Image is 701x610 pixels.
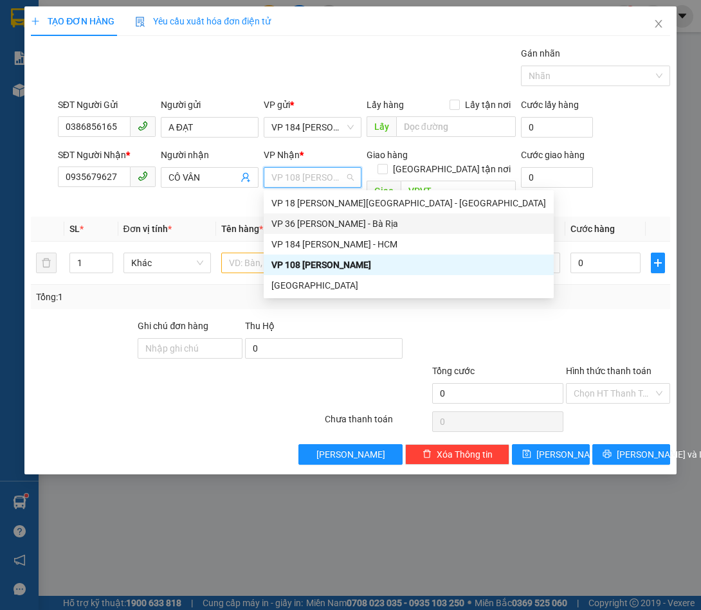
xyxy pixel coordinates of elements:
div: VP 36 [PERSON_NAME] - Bà Rịa [271,217,546,231]
span: phone [138,121,148,131]
span: user-add [241,172,251,183]
input: Cước lấy hàng [521,117,593,138]
span: VP Nhận [264,150,300,160]
span: Lấy hàng [367,100,404,110]
div: VP 108 [PERSON_NAME] [271,258,546,272]
span: [PERSON_NAME] [316,447,385,462]
span: Giao hàng [367,150,408,160]
span: TẠO ĐƠN HÀNG [31,16,114,26]
span: plus [651,258,664,268]
span: [GEOGRAPHIC_DATA] tận nơi [388,162,516,176]
button: [PERSON_NAME] [298,444,403,465]
label: Cước lấy hàng [521,100,579,110]
button: printer[PERSON_NAME] và In [592,444,670,465]
span: [PERSON_NAME] [536,447,605,462]
div: Chưa thanh toán [323,412,430,435]
span: Khác [131,253,204,273]
div: 0918581954 [123,57,226,75]
span: delete [423,449,432,460]
div: VP 184 [PERSON_NAME] - HCM [271,237,546,251]
div: VP 18 Nguyễn Thái Bình - Quận 1 [264,193,554,213]
button: delete [36,253,57,273]
div: Tổng: 1 [36,290,272,304]
span: Giao [367,181,401,201]
span: VP 184 Nguyễn Văn Trỗi - HCM [271,118,354,137]
span: Nhận: [123,12,154,26]
button: plus [651,253,665,273]
div: VP 18 [PERSON_NAME][GEOGRAPHIC_DATA] - [GEOGRAPHIC_DATA] [271,196,546,210]
div: VP 184 Nguyễn Văn Trỗi - HCM [264,234,554,255]
span: VP 108 Lê Hồng Phong - Vũng Tàu [271,168,354,187]
span: Lấy tận nơi [460,98,516,112]
input: Dọc đường [396,116,516,137]
span: Yêu cầu xuất hóa đơn điện tử [135,16,271,26]
div: Người nhận [161,148,259,162]
div: VP 108 Lê Hồng Phong - Vũng Tàu [264,255,554,275]
input: Ghi chú đơn hàng [138,338,242,359]
input: Cước giao hàng [521,167,593,188]
div: SĐT Người Nhận [58,148,156,162]
label: Hình thức thanh toán [566,366,651,376]
span: VPVT [141,75,190,98]
span: Tổng cước [432,366,475,376]
div: [GEOGRAPHIC_DATA] [271,278,546,292]
div: Long hải [264,275,554,296]
div: VP 108 [PERSON_NAME] [123,11,226,42]
span: Cước hàng [570,224,615,234]
span: Lấy [367,116,396,137]
button: Close [641,6,677,42]
span: Thu Hộ [245,321,275,331]
button: deleteXóa Thông tin [405,444,509,465]
span: close [653,19,664,29]
div: Người gửi [161,98,259,112]
label: Ghi chú đơn hàng [138,321,208,331]
span: printer [603,449,612,460]
div: SĐT Người Gửi [58,98,156,112]
div: VP 184 [PERSON_NAME] - HCM [11,11,114,57]
span: Xóa Thông tin [437,447,493,462]
span: Gửi: [11,12,31,26]
div: ANH CẢNH [123,42,226,57]
img: icon [135,17,145,27]
div: 0909064437 [11,73,114,91]
span: save [522,449,531,460]
button: save[PERSON_NAME] [512,444,590,465]
div: VP gửi [264,98,361,112]
div: ANH TÂN [11,57,114,73]
span: Tên hàng [221,224,263,234]
label: Gán nhãn [521,48,560,58]
span: plus [31,17,40,26]
span: SL [69,224,80,234]
input: Dọc đường [401,181,516,201]
span: Đơn vị tính [123,224,172,234]
div: VP 36 Lê Thành Duy - Bà Rịa [264,213,554,234]
span: DĐ: [123,82,141,96]
input: VD: Bàn, Ghế [221,253,309,273]
span: phone [138,171,148,181]
label: Cước giao hàng [521,150,585,160]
